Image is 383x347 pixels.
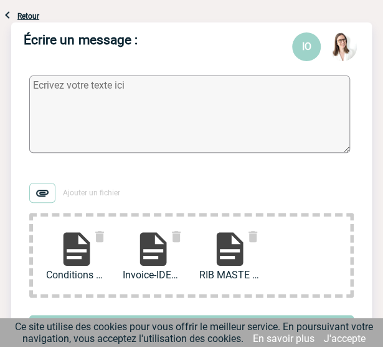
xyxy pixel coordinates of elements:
[63,188,120,197] span: Ajouter un fichier
[15,321,373,345] span: Ce site utilise des cookies pour vous offrir le meilleur service. En poursuivant votre navigation...
[292,32,321,61] div: Isabelle OTTAVIANI
[169,229,184,244] img: delete.svg
[210,229,250,269] img: file-document.svg
[92,229,107,244] img: delete.svg
[328,32,357,61] img: 122719-0.jpg
[324,333,366,345] a: J'accepte
[17,12,39,21] a: Retour
[123,269,184,281] span: Invoice-IDEAL MEETIN...
[57,229,97,269] img: file-document.svg
[245,229,260,244] img: delete.svg
[11,32,149,47] p: Écrire un message :
[328,32,357,61] div: Bérengère LEMONNIER
[199,269,260,281] span: RIB MASTE 04 2025.pd...
[133,229,173,269] img: file-document.svg
[253,333,314,345] a: En savoir plus
[46,269,107,281] span: Conditions Général...
[292,32,321,61] p: IO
